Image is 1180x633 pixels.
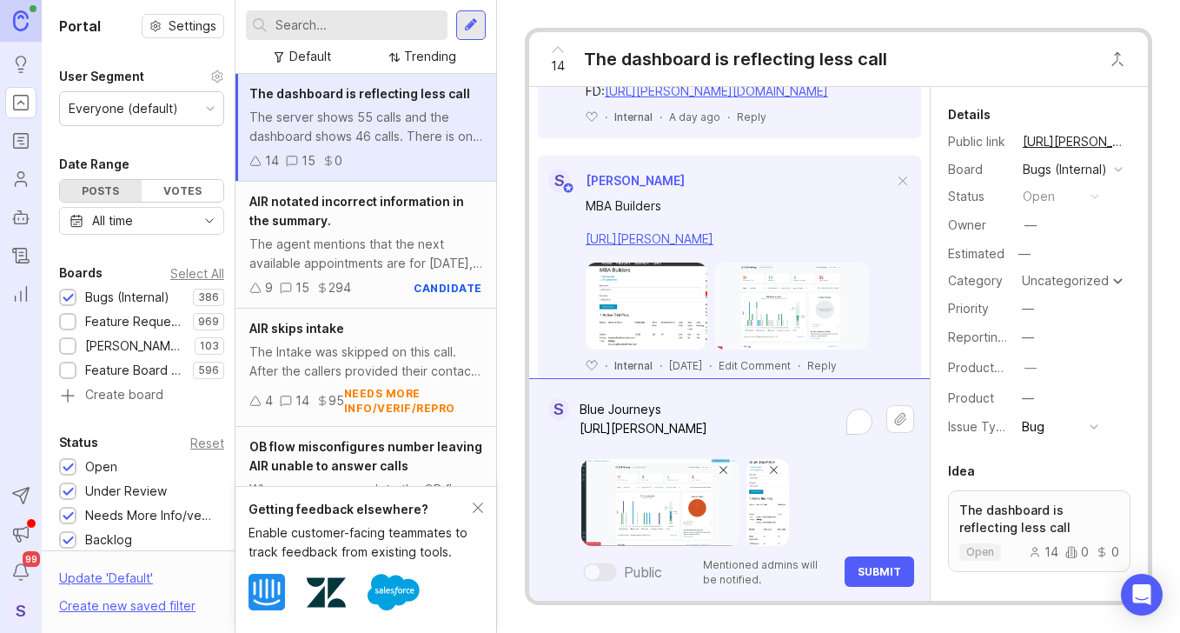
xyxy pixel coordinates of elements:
[5,518,36,550] button: Announcements
[669,358,702,373] span: [DATE]
[858,565,901,578] span: Submit
[948,104,991,125] div: Details
[1121,574,1163,616] div: Open Intercom Messenger
[249,439,482,473] span: OB flow misconfigures number leaving AIR unable to answer calls
[275,16,441,35] input: Search...
[624,562,662,583] div: Public
[948,419,1011,434] label: Issue Type
[59,569,153,596] div: Update ' Default '
[169,17,216,35] span: Settings
[605,110,607,124] div: ·
[85,530,132,550] div: Backlog
[5,87,36,118] a: Portal
[302,151,315,170] div: 15
[1022,275,1109,287] div: Uncategorized
[85,336,186,356] div: [PERSON_NAME] (Public)
[23,551,40,567] span: 99
[5,480,36,511] button: Send to Autopilot
[59,66,144,87] div: User Segment
[1022,299,1034,318] div: —
[265,278,273,297] div: 9
[886,405,914,433] button: Upload file
[1022,328,1034,347] div: —
[295,391,309,410] div: 14
[60,180,142,202] div: Posts
[235,427,496,554] a: OB flow misconfigures number leaving AIR unable to answer callsWhen new pros complete the OB flow...
[249,523,473,562] div: Enable customer-facing teammates to track feedback from existing tools.
[335,151,342,170] div: 0
[5,163,36,195] a: Users
[249,108,482,146] div: The server shows 55 calls and the dashboard shows 46 calls. There is only one call [DATE] and the...
[1013,243,1036,265] div: —
[569,393,886,445] textarea: To enrich screen reader interactions, please activate Accessibility in Grammarly extension settings
[85,288,169,307] div: Bugs (Internal)
[59,263,103,283] div: Boards
[368,566,420,618] img: Salesforce logo
[92,211,133,230] div: All time
[586,263,707,350] img: https://canny-assets.io/images/25983d93a2e0f2c1c3a5fd3a2a94be5b.png
[727,110,730,124] div: ·
[798,358,800,373] div: ·
[5,202,36,233] a: Autopilot
[807,358,837,373] div: Reply
[1019,356,1042,379] button: ProductboardID
[307,573,346,612] img: Zendesk logo
[948,600,978,621] div: Tags
[948,490,1130,572] a: The dashboard is reflecting less callopen1400
[5,595,36,626] button: S
[249,86,470,101] span: The dashboard is reflecting less call
[948,187,1009,206] div: Status
[948,216,1009,235] div: Owner
[614,110,653,124] div: Internal
[170,269,224,278] div: Select All
[1023,160,1107,179] div: Bugs (Internal)
[538,170,685,192] a: S[PERSON_NAME]
[948,160,1009,179] div: Board
[5,49,36,80] a: Ideas
[1100,42,1135,77] button: Close button
[948,360,1040,375] label: ProductboardID
[404,47,456,66] div: Trending
[948,132,1009,151] div: Public link
[328,391,344,410] div: 95
[966,545,994,559] p: open
[344,386,482,416] div: needs more info/verif/repro
[586,197,893,216] div: MBA Builders
[948,461,975,482] div: Idea
[5,125,36,157] a: Roadmaps
[1023,187,1055,206] div: open
[198,315,219,329] p: 969
[737,110,766,124] div: Reply
[59,432,98,453] div: Status
[249,194,464,228] span: AIR notated incorrect information in the summary.
[328,278,351,297] div: 294
[948,301,989,316] label: Priority
[959,502,1119,536] p: The dashboard is reflecting less call
[548,398,569,421] div: S
[660,358,662,373] div: ·
[59,596,196,616] div: Create new saved filter
[1065,546,1089,558] div: 0
[709,358,712,373] div: ·
[200,339,219,353] p: 103
[584,47,887,71] div: The dashboard is reflecting less call
[845,556,914,587] button: Submit
[5,556,36,588] button: Notifications
[719,358,791,373] div: Edit Comment
[249,321,344,336] span: AIR skips intake
[714,263,868,350] img: https://canny-assets.io/images/e57fa742e7ffe092df90428664fb98cb.png
[249,480,482,518] div: When new pros complete the OB flow, their number is sometimes not configured correctly, which res...
[196,214,223,228] svg: toggle icon
[5,278,36,310] a: Reporting
[289,47,331,66] div: Default
[295,278,309,297] div: 15
[249,574,285,610] img: Intercom logo
[265,391,273,410] div: 4
[1096,546,1119,558] div: 0
[69,99,178,118] div: Everyone (default)
[414,281,482,296] div: candidate
[586,173,685,188] span: [PERSON_NAME]
[746,459,790,546] img: https://canny-assets.io/images/f578979aa1e94eb1176ca27dfaf87c3d.png
[614,358,653,373] div: Internal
